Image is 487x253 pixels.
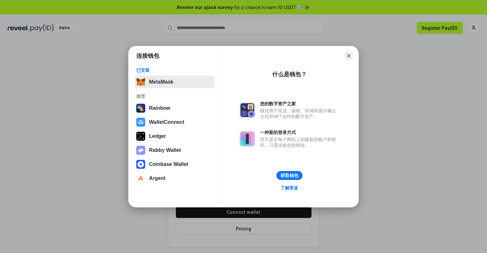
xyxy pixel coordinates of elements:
div: Rabby Wallet [149,147,181,153]
a: 了解更多 [277,184,302,192]
button: Ledger [134,130,214,143]
button: Close [344,51,353,60]
div: 了解更多 [281,185,298,191]
div: 您的数字资产之家 [260,101,339,107]
div: 钱包用于发送、接收、存储和显示像以太坊和NFT这样的数字资产。 [260,108,339,119]
img: svg+xml,%3Csvg%20width%3D%2228%22%20height%3D%2228%22%20viewBox%3D%220%200%2028%2028%22%20fill%3D... [136,118,145,127]
div: Argent [149,175,166,181]
button: Rainbow [134,102,214,115]
img: svg+xml,%3Csvg%20width%3D%22120%22%20height%3D%22120%22%20viewBox%3D%220%200%20120%20120%22%20fil... [136,104,145,113]
img: svg+xml,%3Csvg%20width%3D%2228%22%20height%3D%2228%22%20viewBox%3D%220%200%2028%2028%22%20fill%3D... [136,160,145,169]
button: 获取钱包 [276,171,303,180]
div: 推荐 [136,93,213,99]
div: 什么是钱包？ [272,71,307,78]
div: 获取钱包 [281,173,298,178]
button: Argent [134,172,214,185]
button: Coinbase Wallet [134,158,214,171]
div: Rainbow [149,105,170,111]
div: MetaMask [149,79,173,85]
img: svg+xml,%3Csvg%20width%3D%2228%22%20height%3D%2228%22%20viewBox%3D%220%200%2028%2028%22%20fill%3D... [136,174,145,183]
div: 已安装 [136,67,213,73]
img: svg+xml,%3Csvg%20fill%3D%22none%22%20height%3D%2233%22%20viewBox%3D%220%200%2035%2033%22%20width%... [136,78,145,86]
img: svg+xml,%3Csvg%20xmlns%3D%22http%3A%2F%2Fwww.w3.org%2F2000%2Fsvg%22%20width%3D%2228%22%20height%3... [136,132,145,141]
button: MetaMask [134,76,214,88]
img: svg+xml,%3Csvg%20xmlns%3D%22http%3A%2F%2Fwww.w3.org%2F2000%2Fsvg%22%20fill%3D%22none%22%20viewBox... [136,146,145,155]
div: WalletConnect [149,119,184,125]
div: 一种新的登录方式 [260,130,339,135]
div: Coinbase Wallet [149,161,188,167]
button: WalletConnect [134,116,214,129]
button: Rabby Wallet [134,144,214,157]
div: Ledger [149,133,166,139]
div: 而不是在每个网站上创建新的账户和密码，只需连接您的钱包。 [260,137,339,148]
img: svg+xml,%3Csvg%20xmlns%3D%22http%3A%2F%2Fwww.w3.org%2F2000%2Fsvg%22%20fill%3D%22none%22%20viewBox... [240,102,255,118]
img: svg+xml,%3Csvg%20xmlns%3D%22http%3A%2F%2Fwww.w3.org%2F2000%2Fsvg%22%20fill%3D%22none%22%20viewBox... [240,131,255,146]
h1: 连接钱包 [136,52,159,60]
